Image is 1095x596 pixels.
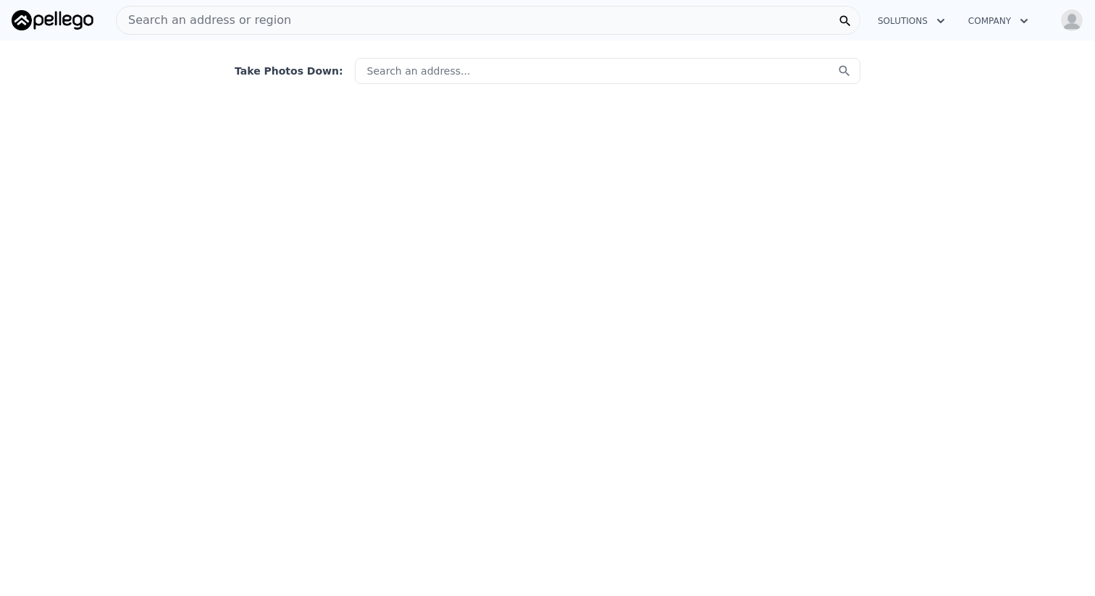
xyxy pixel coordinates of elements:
[355,58,860,84] input: Search an address...
[1060,9,1083,32] img: avatar
[12,10,93,30] img: Pellego
[957,8,1040,34] button: Company
[84,96,1011,584] iframe: Admin
[117,12,291,29] span: Search an address or region
[235,58,355,84] div: Take Photos Down:
[866,8,957,34] button: Solutions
